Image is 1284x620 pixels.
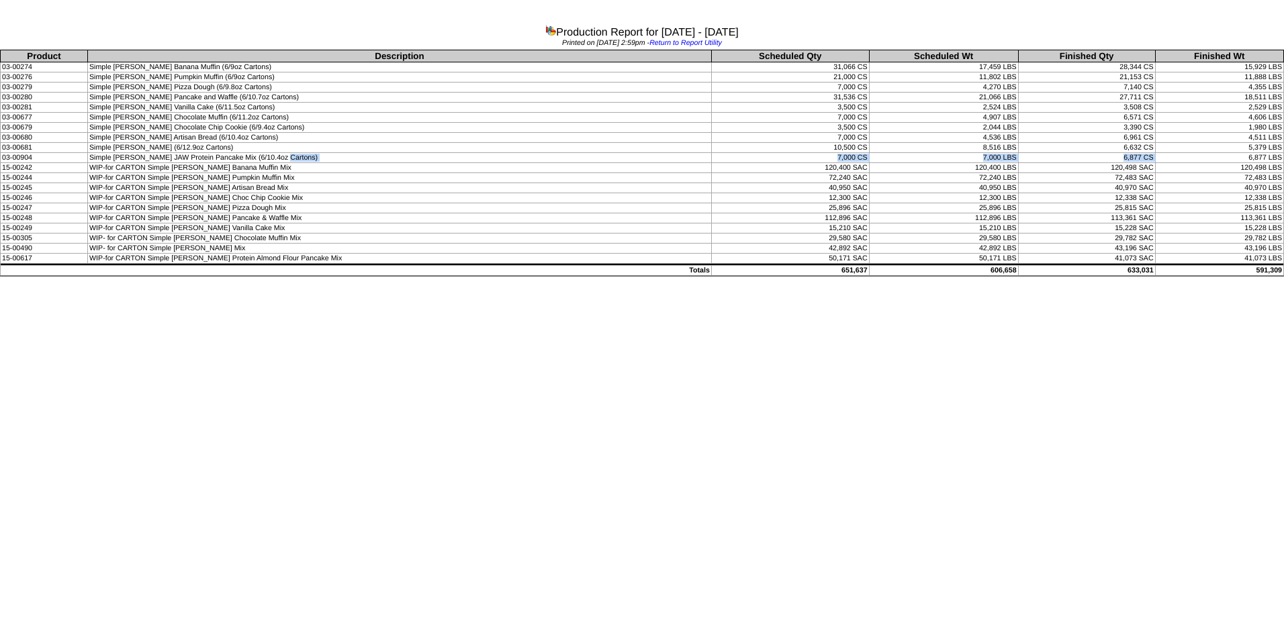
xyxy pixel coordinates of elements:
td: 4,355 LBS [1155,83,1283,93]
td: 15-00244 [1,173,88,183]
td: 606,658 [869,266,1018,276]
td: 12,300 SAC [711,193,869,203]
td: 18,511 LBS [1155,93,1283,103]
td: 72,483 SAC [1018,173,1155,183]
td: 29,580 SAC [711,234,869,244]
td: 120,498 LBS [1155,163,1283,173]
td: 15,228 LBS [1155,223,1283,234]
td: 03-00679 [1,123,88,133]
td: WIP-for CARTON Simple [PERSON_NAME] Pizza Dough Mix [88,203,712,213]
td: Simple [PERSON_NAME] JAW Protein Pancake Mix (6/10.4oz Cartons) [88,153,712,163]
td: 5,379 LBS [1155,143,1283,153]
td: Simple [PERSON_NAME] Chocolate Chip Cookie (6/9.4oz Cartons) [88,123,712,133]
td: 50,171 SAC [711,254,869,264]
td: 4,907 LBS [869,113,1018,123]
td: WIP-for CARTON Simple [PERSON_NAME] Pancake & Waffle Mix [88,213,712,223]
td: 72,483 LBS [1155,173,1283,183]
td: 7,140 CS [1018,83,1155,93]
td: 27,711 CS [1018,93,1155,103]
td: WIP-for CARTON Simple [PERSON_NAME] Vanilla Cake Mix [88,223,712,234]
td: 591,309 [1155,266,1283,276]
th: Scheduled Wt [869,50,1018,62]
td: 15-00249 [1,223,88,234]
td: 40,970 LBS [1155,183,1283,193]
td: 12,338 SAC [1018,193,1155,203]
td: 03-00281 [1,103,88,113]
td: 42,892 SAC [711,244,869,254]
td: 7,000 CS [711,133,869,143]
td: 3,390 CS [1018,123,1155,133]
td: 3,508 CS [1018,103,1155,113]
td: 6,961 CS [1018,133,1155,143]
td: 03-00274 [1,62,88,72]
td: 42,892 LBS [869,244,1018,254]
td: Simple [PERSON_NAME] Pumpkin Muffin (6/9oz Cartons) [88,72,712,83]
td: 4,606 LBS [1155,113,1283,123]
td: 03-00681 [1,143,88,153]
td: 03-00904 [1,153,88,163]
td: 4,270 LBS [869,83,1018,93]
td: 8,516 LBS [869,143,1018,153]
td: WIP- for CARTON Simple [PERSON_NAME] Chocolate Muffin Mix [88,234,712,244]
th: Description [88,50,712,62]
td: 15,210 LBS [869,223,1018,234]
td: 40,970 SAC [1018,183,1155,193]
td: 3,500 CS [711,123,869,133]
td: 15-00305 [1,234,88,244]
td: 03-00276 [1,72,88,83]
td: WIP- for CARTON Simple [PERSON_NAME] Mix [88,244,712,254]
td: 31,066 CS [711,62,869,72]
td: 50,171 LBS [869,254,1018,264]
td: 15-00246 [1,193,88,203]
td: 113,361 SAC [1018,213,1155,223]
td: 15-00242 [1,163,88,173]
td: 72,240 LBS [869,173,1018,183]
td: 2,524 LBS [869,103,1018,113]
td: 25,815 LBS [1155,203,1283,213]
td: 4,536 LBS [869,133,1018,143]
td: 15,929 LBS [1155,62,1283,72]
td: 12,300 LBS [869,193,1018,203]
td: 03-00677 [1,113,88,123]
td: 25,896 SAC [711,203,869,213]
td: 15,210 SAC [711,223,869,234]
td: 17,459 LBS [869,62,1018,72]
td: 2,529 LBS [1155,103,1283,113]
td: 15-00617 [1,254,88,264]
td: 21,000 CS [711,72,869,83]
td: 120,400 LBS [869,163,1018,173]
td: Simple [PERSON_NAME] Artisan Bread (6/10.4oz Cartons) [88,133,712,143]
td: 6,571 CS [1018,113,1155,123]
td: 6,877 CS [1018,153,1155,163]
td: WIP-for CARTON Simple [PERSON_NAME] Protein Almond Flour Pancake Mix [88,254,712,264]
td: 11,888 LBS [1155,72,1283,83]
td: 40,950 LBS [869,183,1018,193]
td: 15,228 SAC [1018,223,1155,234]
th: Product [1,50,88,62]
td: 120,498 SAC [1018,163,1155,173]
td: 25,815 SAC [1018,203,1155,213]
td: 1,980 LBS [1155,123,1283,133]
td: 10,500 CS [711,143,869,153]
td: 113,361 LBS [1155,213,1283,223]
td: 7,000 CS [711,83,869,93]
td: Totals [1,266,712,276]
a: Return to Report Utility [649,39,722,47]
td: 6,877 LBS [1155,153,1283,163]
td: 15-00248 [1,213,88,223]
td: Simple [PERSON_NAME] Pizza Dough (6/9.8oz Cartons) [88,83,712,93]
td: 03-00280 [1,93,88,103]
td: 29,782 SAC [1018,234,1155,244]
td: 6,632 CS [1018,143,1155,153]
td: 7,000 CS [711,113,869,123]
img: graph.gif [545,25,556,36]
td: 11,802 LBS [869,72,1018,83]
td: Simple [PERSON_NAME] (6/12.9oz Cartons) [88,143,712,153]
td: 43,196 SAC [1018,244,1155,254]
td: 633,031 [1018,266,1155,276]
td: 25,896 LBS [869,203,1018,213]
td: 112,896 LBS [869,213,1018,223]
td: 2,044 LBS [869,123,1018,133]
td: 21,066 LBS [869,93,1018,103]
td: 43,196 LBS [1155,244,1283,254]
